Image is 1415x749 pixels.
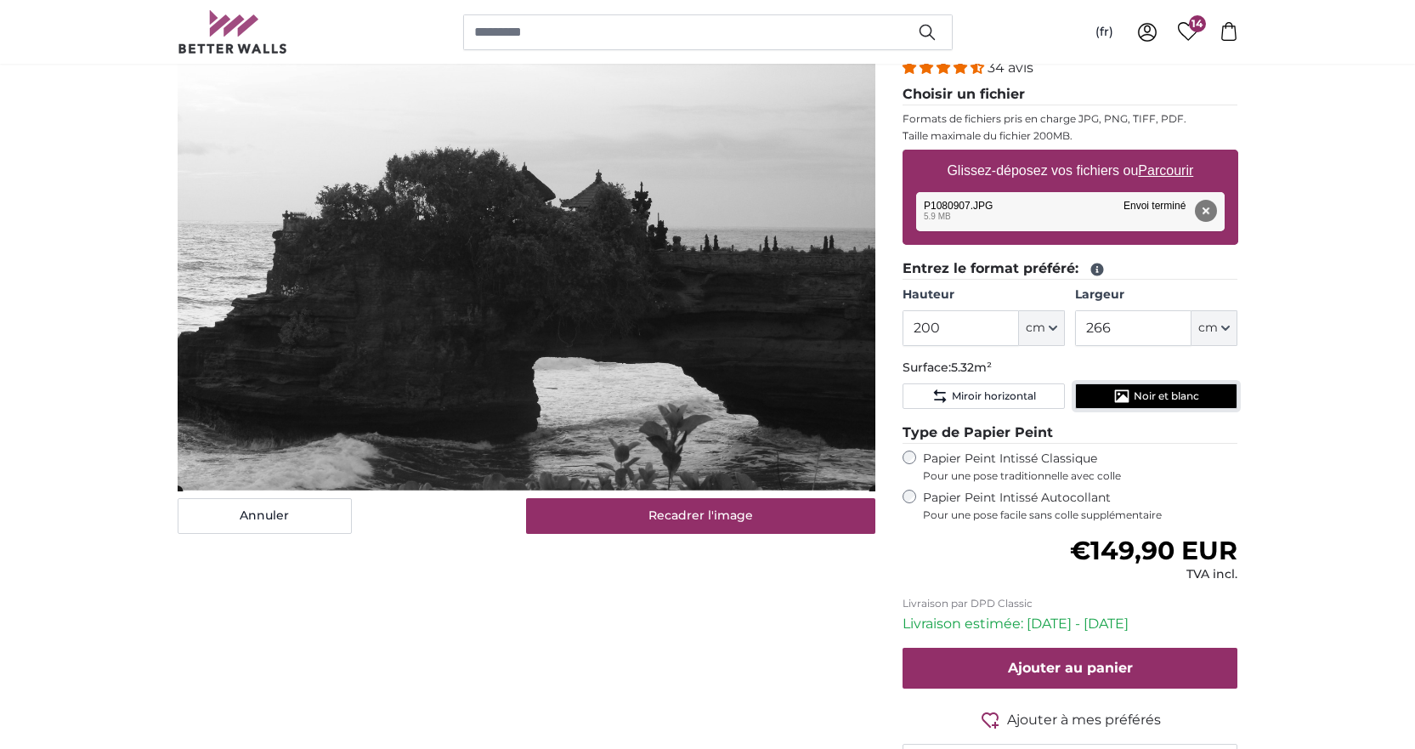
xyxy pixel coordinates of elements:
p: Taille maximale du fichier 200MB. [903,129,1238,143]
span: Ajouter à mes préférés [1007,710,1161,730]
button: Ajouter au panier [903,648,1238,689]
span: cm [1026,320,1045,337]
button: Noir et blanc [1075,383,1237,409]
span: 5.32m² [951,360,992,375]
button: (fr) [1082,17,1127,48]
legend: Choisir un fichier [903,84,1238,105]
img: Betterwalls [178,10,288,54]
span: 14 [1189,15,1206,32]
span: Noir et blanc [1134,389,1199,403]
label: Glissez-déposez vos fichiers ou [940,154,1200,188]
span: €149,90 EUR [1070,535,1237,566]
span: Ajouter au panier [1008,660,1133,676]
label: Papier Peint Intissé Autocollant [923,490,1238,522]
span: cm [1198,320,1218,337]
button: Annuler [178,498,352,534]
label: Papier Peint Intissé Classique [923,451,1238,483]
legend: Type de Papier Peint [903,423,1238,444]
button: Recadrer l'image [526,498,875,534]
legend: Entrez le format préféré: [903,258,1238,280]
button: cm [1191,310,1237,346]
label: Largeur [1075,287,1237,304]
p: Formats de fichiers pris en charge JPG, PNG, TIFF, PDF. [903,112,1238,126]
span: Pour une pose traditionnelle avec colle [923,469,1238,483]
div: TVA incl. [1070,566,1237,583]
p: Livraison estimée: [DATE] - [DATE] [903,614,1238,634]
u: Parcourir [1138,163,1193,178]
p: Livraison par DPD Classic [903,597,1238,610]
span: Miroir horizontal [952,389,1036,403]
span: Pour une pose facile sans colle supplémentaire [923,508,1238,522]
span: 4.32 stars [903,60,988,76]
label: Hauteur [903,287,1065,304]
span: 34 avis [988,60,1033,76]
button: Miroir horizontal [903,383,1065,409]
button: Ajouter à mes préférés [903,709,1238,730]
button: cm [1019,310,1065,346]
p: Surface: [903,360,1238,377]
